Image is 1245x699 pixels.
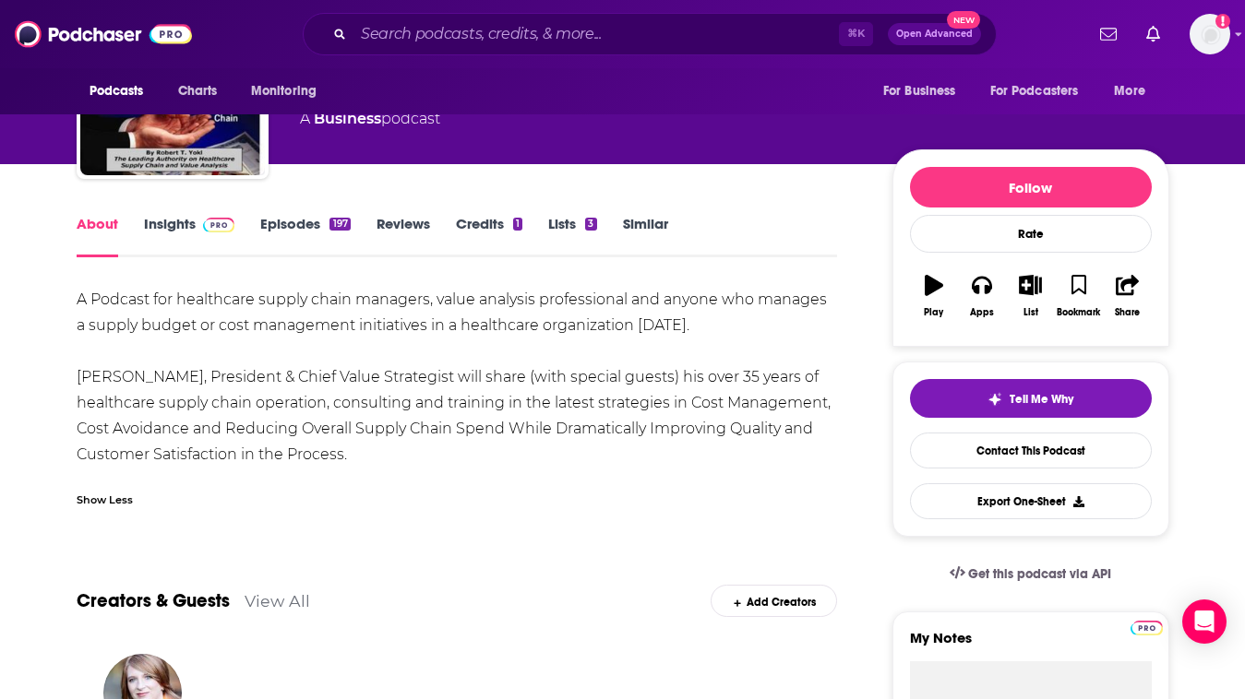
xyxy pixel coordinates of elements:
[585,218,596,231] div: 3
[456,215,522,257] a: Credits1
[968,566,1111,582] span: Get this podcast via API
[988,392,1002,407] img: tell me why sparkle
[300,108,440,130] div: A podcast
[1139,18,1167,50] a: Show notifications dropdown
[15,17,192,52] img: Podchaser - Follow, Share and Rate Podcasts
[377,215,430,257] a: Reviews
[1115,307,1140,318] div: Share
[978,74,1106,109] button: open menu
[970,307,994,318] div: Apps
[166,74,229,109] a: Charts
[910,263,958,329] button: Play
[314,110,381,127] a: Business
[238,74,341,109] button: open menu
[1057,307,1100,318] div: Bookmark
[888,23,981,45] button: Open AdvancedNew
[1190,14,1230,54] span: Logged in as careycifranic
[623,215,668,257] a: Similar
[77,589,230,612] a: Creators & Guests
[870,74,979,109] button: open menu
[910,629,1152,661] label: My Notes
[1131,618,1163,635] a: Pro website
[513,218,522,231] div: 1
[711,585,837,617] div: Add Creators
[303,13,997,55] div: Search podcasts, credits, & more...
[77,287,838,468] div: A Podcast for healthcare supply chain managers, value analysis professional and anyone who manage...
[1215,14,1230,29] svg: Add a profile image
[935,551,1127,597] a: Get this podcast via API
[1006,263,1054,329] button: List
[1055,263,1103,329] button: Bookmark
[1103,263,1151,329] button: Share
[245,591,310,610] a: View All
[1101,74,1168,109] button: open menu
[1024,307,1038,318] div: List
[203,218,235,232] img: Podchaser Pro
[958,263,1006,329] button: Apps
[910,379,1152,418] button: tell me why sparkleTell Me Why
[910,167,1152,207] button: Follow
[90,78,144,104] span: Podcasts
[947,11,980,29] span: New
[1190,14,1230,54] button: Show profile menu
[77,215,118,257] a: About
[910,432,1152,468] a: Contact This Podcast
[77,74,168,109] button: open menu
[548,215,596,257] a: Lists3
[251,78,317,104] span: Monitoring
[910,215,1152,253] div: Rate
[896,30,973,39] span: Open Advanced
[144,215,235,257] a: InsightsPodchaser Pro
[839,22,873,46] span: ⌘ K
[883,78,956,104] span: For Business
[990,78,1079,104] span: For Podcasters
[353,19,839,49] input: Search podcasts, credits, & more...
[1093,18,1124,50] a: Show notifications dropdown
[1182,599,1227,644] div: Open Intercom Messenger
[924,307,943,318] div: Play
[1010,392,1073,407] span: Tell Me Why
[329,218,350,231] div: 197
[260,215,350,257] a: Episodes197
[1131,621,1163,635] img: Podchaser Pro
[178,78,218,104] span: Charts
[910,483,1152,519] button: Export One-Sheet
[1190,14,1230,54] img: User Profile
[1114,78,1145,104] span: More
